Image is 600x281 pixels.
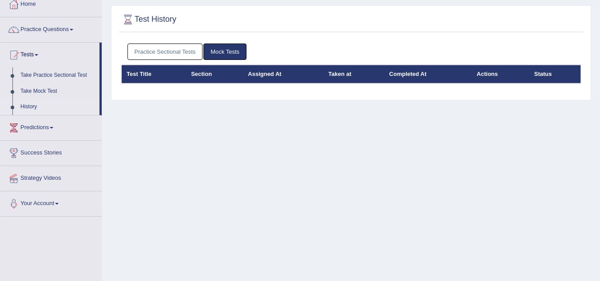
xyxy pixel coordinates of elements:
[16,99,99,115] a: History
[243,65,323,83] th: Assigned At
[0,43,99,65] a: Tests
[0,17,102,40] a: Practice Questions
[0,166,102,188] a: Strategy Videos
[323,65,384,83] th: Taken at
[0,141,102,163] a: Success Stories
[203,44,246,60] a: Mock Tests
[121,13,176,26] h2: Test History
[16,83,99,99] a: Take Mock Test
[186,65,243,83] th: Section
[384,65,472,83] th: Completed At
[529,65,581,83] th: Status
[472,65,529,83] th: Actions
[16,67,99,83] a: Take Practice Sectional Test
[0,115,102,138] a: Predictions
[127,44,203,60] a: Practice Sectional Tests
[122,65,187,83] th: Test Title
[0,191,102,214] a: Your Account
